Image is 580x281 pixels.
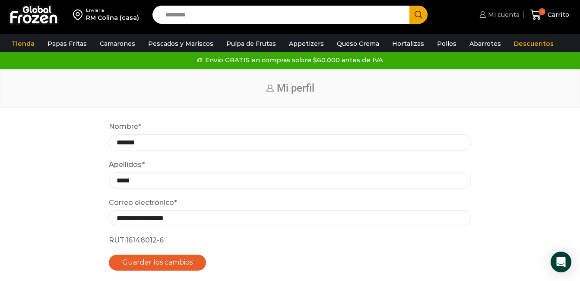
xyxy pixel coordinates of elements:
a: Camarones [95,35,139,52]
a: Pulpa de Frutas [222,35,280,52]
a: Queso Crema [333,35,383,52]
a: Pescados y Mariscos [144,35,218,52]
span: Carrito [545,10,569,19]
a: Appetizers [285,35,328,52]
label: Apellidos [109,159,145,170]
a: Pollos [433,35,461,52]
p: 16148012-6 [109,235,471,246]
a: Mi cuenta [477,6,520,23]
a: Abarrotes [465,35,505,52]
label: Correo electrónico [109,197,177,208]
span: Mi cuenta [486,10,520,19]
a: 1 Carrito [528,5,571,25]
span: Mi perfil [277,82,314,94]
a: Descuentos [510,35,558,52]
label: RUT: [109,235,126,246]
a: Hortalizas [388,35,428,52]
a: Tienda [7,35,39,52]
button: Search button [409,6,428,24]
div: RM Colina (casa) [86,13,139,22]
span: 1 [539,8,545,15]
img: address-field-icon.svg [73,7,86,22]
label: Nombre [109,121,141,132]
button: Guardar los cambios [109,255,206,271]
div: Enviar a [86,7,139,13]
div: Open Intercom Messenger [551,252,571,272]
a: Papas Fritas [43,35,91,52]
